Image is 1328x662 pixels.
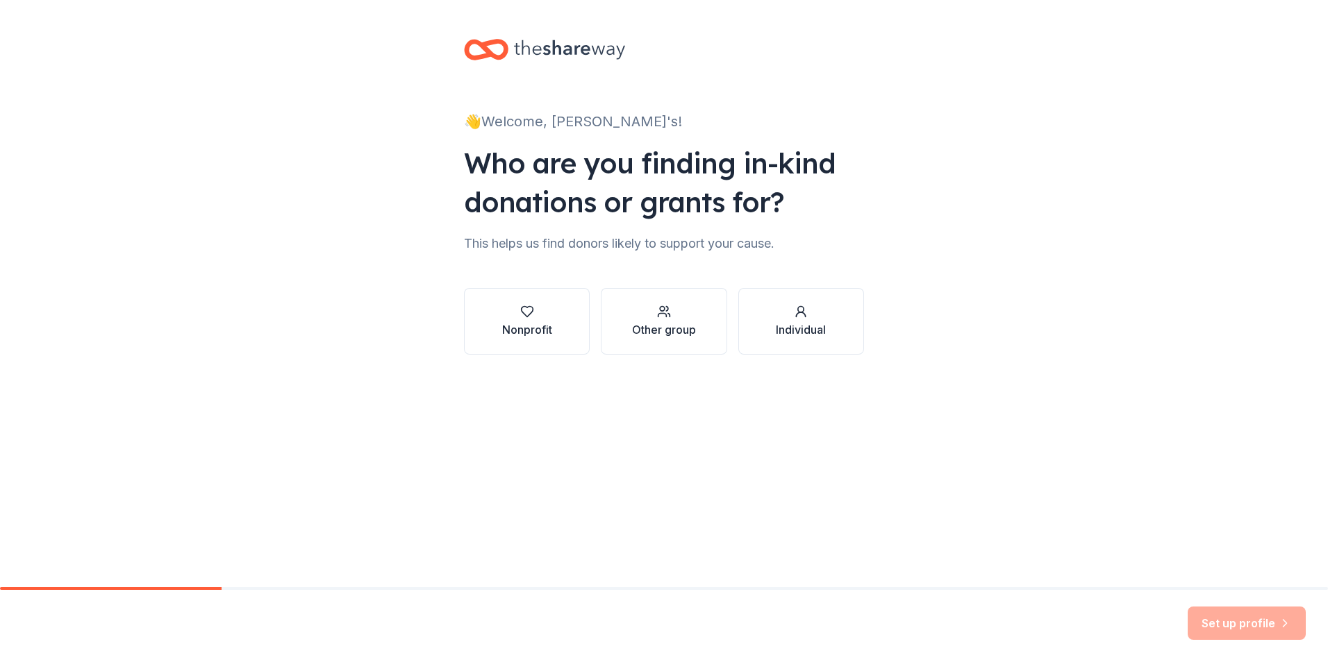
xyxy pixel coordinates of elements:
[601,288,727,355] button: Other group
[632,321,696,338] div: Other group
[738,288,864,355] button: Individual
[776,321,826,338] div: Individual
[464,144,864,221] div: Who are you finding in-kind donations or grants for?
[464,110,864,133] div: 👋 Welcome, [PERSON_NAME]'s!
[464,232,864,255] div: This helps us find donors likely to support your cause.
[502,321,552,338] div: Nonprofit
[464,288,590,355] button: Nonprofit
